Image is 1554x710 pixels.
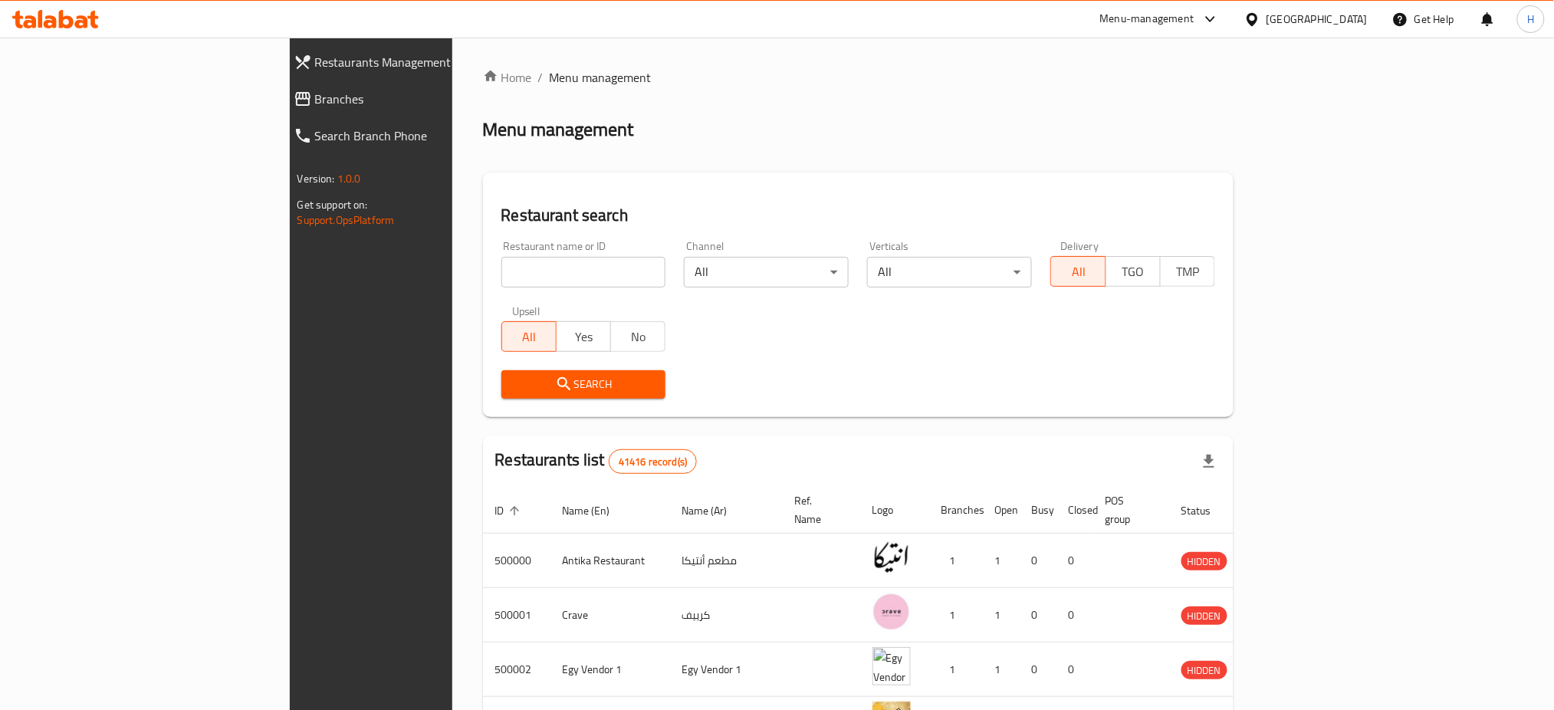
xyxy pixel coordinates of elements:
[609,449,697,474] div: Total records count
[1181,607,1227,625] span: HIDDEN
[867,257,1032,288] div: All
[929,487,983,534] th: Branches
[1056,534,1093,588] td: 0
[297,195,368,215] span: Get support on:
[983,487,1020,534] th: Open
[483,68,1234,87] nav: breadcrumb
[1100,10,1194,28] div: Menu-management
[1181,662,1227,679] span: HIDDEN
[983,588,1020,643] td: 1
[1020,534,1056,588] td: 0
[297,169,335,189] span: Version:
[495,449,698,474] h2: Restaurants list
[315,53,537,71] span: Restaurants Management
[563,501,630,520] span: Name (En)
[670,534,783,588] td: مطعم أنتيكا
[297,210,395,230] a: Support.OpsPlatform
[281,117,550,154] a: Search Branch Phone
[508,326,550,348] span: All
[550,643,670,697] td: Egy Vendor 1
[1020,588,1056,643] td: 0
[1181,501,1231,520] span: Status
[501,321,557,352] button: All
[512,306,540,317] label: Upsell
[550,588,670,643] td: Crave
[1106,256,1161,287] button: TGO
[550,68,652,87] span: Menu management
[1267,11,1368,28] div: [GEOGRAPHIC_DATA]
[983,643,1020,697] td: 1
[501,370,666,399] button: Search
[495,501,524,520] span: ID
[1057,261,1099,283] span: All
[1160,256,1215,287] button: TMP
[609,455,696,469] span: 41416 record(s)
[1061,241,1099,251] label: Delivery
[1181,553,1227,570] span: HIDDEN
[1056,487,1093,534] th: Closed
[1020,643,1056,697] td: 0
[501,257,666,288] input: Search for restaurant name or ID..
[670,643,783,697] td: Egy Vendor 1
[1167,261,1209,283] span: TMP
[315,127,537,145] span: Search Branch Phone
[483,117,634,142] h2: Menu management
[514,375,654,394] span: Search
[281,81,550,117] a: Branches
[872,538,911,577] img: Antika Restaurant
[563,326,605,348] span: Yes
[610,321,665,352] button: No
[1181,606,1227,625] div: HIDDEN
[682,501,747,520] span: Name (Ar)
[795,491,842,528] span: Ref. Name
[281,44,550,81] a: Restaurants Management
[872,593,911,631] img: Crave
[617,326,659,348] span: No
[1181,552,1227,570] div: HIDDEN
[1191,443,1227,480] div: Export file
[929,534,983,588] td: 1
[860,487,929,534] th: Logo
[1056,588,1093,643] td: 0
[501,204,1216,227] h2: Restaurant search
[1050,256,1106,287] button: All
[337,169,361,189] span: 1.0.0
[556,321,611,352] button: Yes
[872,647,911,685] img: Egy Vendor 1
[983,534,1020,588] td: 1
[1112,261,1155,283] span: TGO
[684,257,849,288] div: All
[1056,643,1093,697] td: 0
[929,643,983,697] td: 1
[315,90,537,108] span: Branches
[1106,491,1151,528] span: POS group
[670,588,783,643] td: كرييف
[550,534,670,588] td: Antika Restaurant
[929,588,983,643] td: 1
[1020,487,1056,534] th: Busy
[1527,11,1534,28] span: H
